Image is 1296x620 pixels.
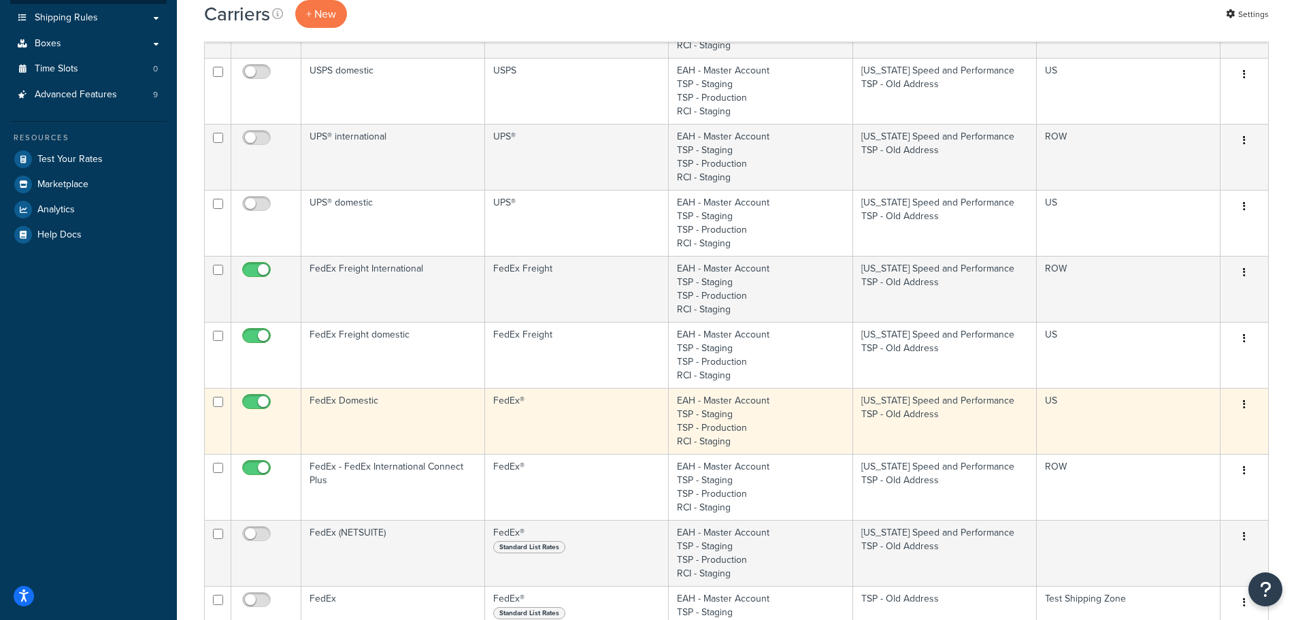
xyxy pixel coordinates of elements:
[853,520,1037,586] td: [US_STATE] Speed and Performance TSP - Old Address
[10,132,167,144] div: Resources
[301,58,485,124] td: USPS domestic
[1037,322,1220,388] td: US
[485,520,669,586] td: FedEx®
[485,124,669,190] td: UPS®
[10,197,167,222] a: Analytics
[1037,454,1220,520] td: ROW
[37,179,88,191] span: Marketplace
[153,89,158,101] span: 9
[301,322,485,388] td: FedEx Freight domestic
[10,172,167,197] a: Marketplace
[301,520,485,586] td: FedEx (NETSUITE)
[35,38,61,50] span: Boxes
[35,63,78,75] span: Time Slots
[669,58,852,124] td: EAH - Master Account TSP - Staging TSP - Production RCI - Staging
[669,454,852,520] td: EAH - Master Account TSP - Staging TSP - Production RCI - Staging
[10,31,167,56] a: Boxes
[1226,5,1269,24] a: Settings
[669,124,852,190] td: EAH - Master Account TSP - Staging TSP - Production RCI - Staging
[37,204,75,216] span: Analytics
[853,190,1037,256] td: [US_STATE] Speed and Performance TSP - Old Address
[669,256,852,322] td: EAH - Master Account TSP - Staging TSP - Production RCI - Staging
[10,82,167,108] li: Advanced Features
[1037,124,1220,190] td: ROW
[493,541,565,553] span: Standard List Rates
[301,190,485,256] td: UPS® domestic
[669,388,852,454] td: EAH - Master Account TSP - Staging TSP - Production RCI - Staging
[493,607,565,619] span: Standard List Rates
[853,454,1037,520] td: [US_STATE] Speed and Performance TSP - Old Address
[485,58,669,124] td: USPS
[1248,572,1282,606] button: Open Resource Center
[10,223,167,247] a: Help Docs
[35,89,117,101] span: Advanced Features
[669,190,852,256] td: EAH - Master Account TSP - Staging TSP - Production RCI - Staging
[35,12,98,24] span: Shipping Rules
[1037,256,1220,322] td: ROW
[1037,388,1220,454] td: US
[1037,190,1220,256] td: US
[853,256,1037,322] td: [US_STATE] Speed and Performance TSP - Old Address
[10,147,167,172] a: Test Your Rates
[301,454,485,520] td: FedEx - FedEx International Connect Plus
[853,124,1037,190] td: [US_STATE] Speed and Performance TSP - Old Address
[853,388,1037,454] td: [US_STATE] Speed and Performance TSP - Old Address
[853,58,1037,124] td: [US_STATE] Speed and Performance TSP - Old Address
[10,5,167,31] a: Shipping Rules
[37,154,103,165] span: Test Your Rates
[485,190,669,256] td: UPS®
[153,63,158,75] span: 0
[10,82,167,108] a: Advanced Features 9
[485,454,669,520] td: FedEx®
[301,124,485,190] td: UPS® international
[669,322,852,388] td: EAH - Master Account TSP - Staging TSP - Production RCI - Staging
[1037,58,1220,124] td: US
[301,256,485,322] td: FedEx Freight International
[204,1,270,27] h1: Carriers
[485,322,669,388] td: FedEx Freight
[853,322,1037,388] td: [US_STATE] Speed and Performance TSP - Old Address
[669,520,852,586] td: EAH - Master Account TSP - Staging TSP - Production RCI - Staging
[485,388,669,454] td: FedEx®
[10,56,167,82] a: Time Slots 0
[37,229,82,241] span: Help Docs
[10,56,167,82] li: Time Slots
[301,388,485,454] td: FedEx Domestic
[485,256,669,322] td: FedEx Freight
